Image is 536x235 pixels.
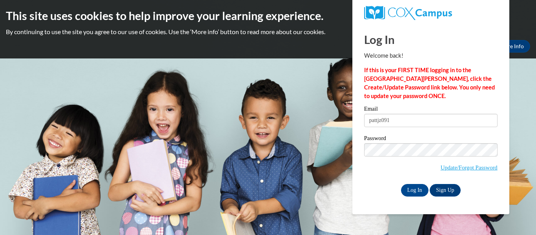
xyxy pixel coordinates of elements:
img: COX Campus [364,6,452,20]
p: Welcome back! [364,51,498,60]
p: By continuing to use the site you agree to our use of cookies. Use the ‘More info’ button to read... [6,27,530,36]
a: COX Campus [364,6,498,20]
input: Log In [401,184,428,197]
h1: Log In [364,31,498,47]
a: Update/Forgot Password [441,164,498,171]
strong: If this is your FIRST TIME logging in to the [GEOGRAPHIC_DATA][PERSON_NAME], click the Create/Upd... [364,67,495,99]
a: Sign Up [430,184,460,197]
label: Email [364,106,498,114]
a: More Info [493,40,530,53]
h2: This site uses cookies to help improve your learning experience. [6,8,530,24]
label: Password [364,135,498,143]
